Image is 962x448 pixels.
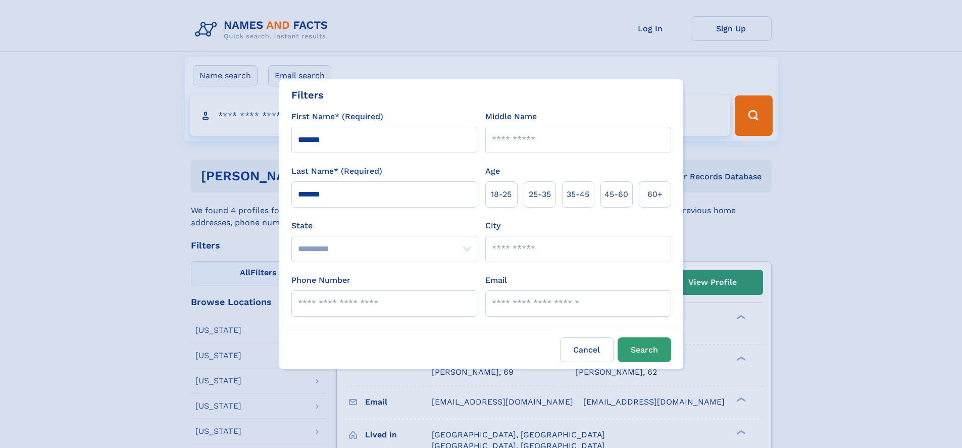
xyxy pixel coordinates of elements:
label: First Name* (Required) [291,111,383,123]
span: 45‑60 [604,188,628,201]
div: Filters [291,87,324,103]
label: Last Name* (Required) [291,165,382,177]
label: Phone Number [291,274,350,286]
button: Search [618,337,671,362]
span: 18‑25 [491,188,512,201]
label: Middle Name [485,111,537,123]
label: State [291,220,477,232]
span: 35‑45 [567,188,589,201]
label: Age [485,165,500,177]
span: 25‑35 [529,188,551,201]
label: Cancel [560,337,614,362]
label: City [485,220,500,232]
label: Email [485,274,507,286]
span: 60+ [647,188,663,201]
